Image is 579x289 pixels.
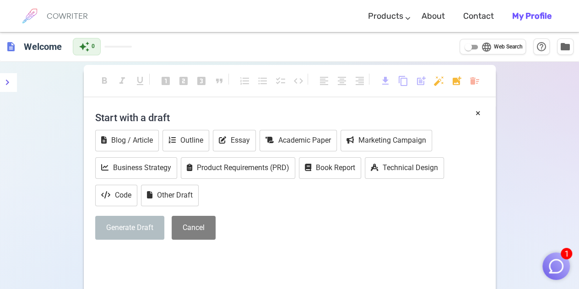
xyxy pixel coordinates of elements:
[95,107,484,128] h4: Start with a draft
[561,248,572,259] span: 1
[341,130,432,151] button: Marketing Campaign
[95,185,137,206] button: Code
[354,75,365,86] span: format_align_right
[239,75,250,86] span: format_list_numbered
[160,75,171,86] span: looks_one
[469,75,480,86] span: delete_sweep
[380,75,391,86] span: download
[542,252,570,280] button: 1
[172,216,216,240] button: Cancel
[481,42,492,53] span: language
[257,75,268,86] span: format_list_bulleted
[319,75,330,86] span: format_align_left
[365,157,444,179] button: Technical Design
[494,43,523,52] span: Web Search
[214,75,225,86] span: format_quote
[260,130,337,151] button: Academic Paper
[533,38,550,55] button: Help & Shortcuts
[416,75,427,86] span: post_add
[135,75,146,86] span: format_underlined
[181,157,295,179] button: Product Requirements (PRD)
[336,75,347,86] span: format_align_center
[178,75,189,86] span: looks_two
[433,75,444,86] span: auto_fix_high
[547,257,565,275] img: Close chat
[196,75,207,86] span: looks_3
[560,41,571,52] span: folder
[92,42,95,51] span: 0
[368,3,403,30] a: Products
[47,12,88,20] h6: COWRITER
[99,75,110,86] span: format_bold
[162,130,209,151] button: Outline
[95,216,164,240] button: Generate Draft
[5,41,16,52] span: description
[141,185,199,206] button: Other Draft
[20,37,65,56] h6: Click to edit title
[512,11,552,21] b: My Profile
[117,75,128,86] span: format_italic
[95,130,159,151] button: Blog / Article
[557,38,574,55] button: Manage Documents
[18,5,41,27] img: brand logo
[293,75,304,86] span: code
[299,157,361,179] button: Book Report
[512,3,552,30] a: My Profile
[79,41,90,52] span: auto_awesome
[398,75,409,86] span: content_copy
[95,157,177,179] button: Business Strategy
[476,107,481,120] button: ×
[463,3,494,30] a: Contact
[451,75,462,86] span: add_photo_alternate
[422,3,445,30] a: About
[213,130,256,151] button: Essay
[275,75,286,86] span: checklist
[536,41,547,52] span: help_outline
